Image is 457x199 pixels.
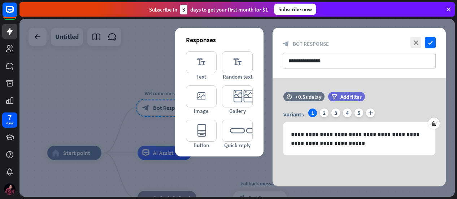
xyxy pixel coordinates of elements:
[2,112,17,128] a: 7 days
[6,121,13,126] div: days
[354,109,363,117] div: 5
[425,37,436,48] i: check
[331,109,340,117] div: 3
[343,109,352,117] div: 4
[149,5,268,14] div: Subscribe in days to get your first month for $1
[320,109,328,117] div: 2
[366,109,375,117] i: plus
[283,41,289,47] i: block_bot_response
[340,93,362,100] span: Add filter
[287,94,292,99] i: time
[274,4,316,15] div: Subscribe now
[180,5,187,14] div: 3
[8,114,12,121] div: 7
[331,94,337,99] i: filter
[293,40,329,47] span: Bot Response
[308,109,317,117] div: 1
[295,93,321,100] div: +0.5s delay
[6,3,27,25] button: Open LiveChat chat widget
[410,37,421,48] i: close
[283,111,304,118] span: Variants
